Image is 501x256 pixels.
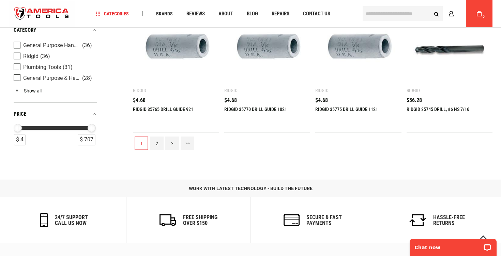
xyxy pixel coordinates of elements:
[82,42,92,48] span: (36)
[82,75,92,81] span: (28)
[133,106,193,112] a: RIDGID 35765 DRILL GUIDE 921
[93,9,132,18] a: Categories
[407,106,469,112] a: RIDGID 35745 DRILL, #6 HS 7/16
[55,214,88,226] h6: 24/7 support call us now
[165,137,179,150] a: >
[300,9,333,18] a: Contact Us
[405,234,501,256] iframe: LiveChat chat widget
[153,9,176,18] a: Brands
[218,11,233,16] span: About
[224,106,287,112] a: RIDGID 35770 DRILL GUIDE 1021
[215,9,236,18] a: About
[269,9,292,18] a: Repairs
[9,1,75,27] a: store logo
[433,214,465,226] h6: Hassle-Free Returns
[14,88,42,94] a: Show all
[150,137,164,150] a: 2
[183,9,208,18] a: Reviews
[9,1,75,27] img: America Tools
[133,88,146,93] div: Ridgid
[315,88,329,93] div: Ridgid
[14,63,95,71] a: Plumbing Tools (31)
[23,64,61,70] span: Plumbing Tools
[483,15,485,18] span: 0
[14,53,95,60] a: Ridgid (36)
[315,98,328,103] span: $4.68
[14,26,97,35] div: category
[322,14,395,86] img: RIDGID 35775 DRILL GUIDE 1121
[78,134,95,145] div: $ 707
[14,134,26,145] div: $ 4
[156,11,173,16] span: Brands
[306,214,342,226] h6: secure & fast payments
[140,14,212,86] img: RIDGID 35765 DRILL GUIDE 921
[224,98,237,103] span: $4.68
[181,137,194,150] a: >>
[272,11,289,16] span: Repairs
[14,74,95,82] a: General Purpose & Hand Tools (28)
[224,88,238,93] div: Ridgid
[430,7,443,20] button: Search
[413,14,486,86] img: RIDGID 35745 DRILL, #6 HS 7/16
[23,53,39,59] span: Ridgid
[186,11,205,16] span: Reviews
[14,110,97,119] div: price
[14,42,95,49] a: General Purpose Hand Tools (36)
[135,137,148,150] a: 1
[23,42,80,48] span: General Purpose Hand Tools
[14,18,97,154] div: Product Filters
[40,53,50,59] span: (36)
[23,75,80,81] span: General Purpose & Hand Tools
[133,98,146,103] span: $4.68
[96,11,129,16] span: Categories
[303,11,330,16] span: Contact Us
[244,9,261,18] a: Blog
[315,106,378,112] a: RIDGID 35775 DRILL GUIDE 1121
[183,214,217,226] h6: Free Shipping Over $150
[407,88,420,93] div: Ridgid
[231,14,304,86] img: RIDGID 35770 DRILL GUIDE 1021
[247,11,258,16] span: Blog
[63,64,73,70] span: (31)
[407,98,422,103] span: $36.28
